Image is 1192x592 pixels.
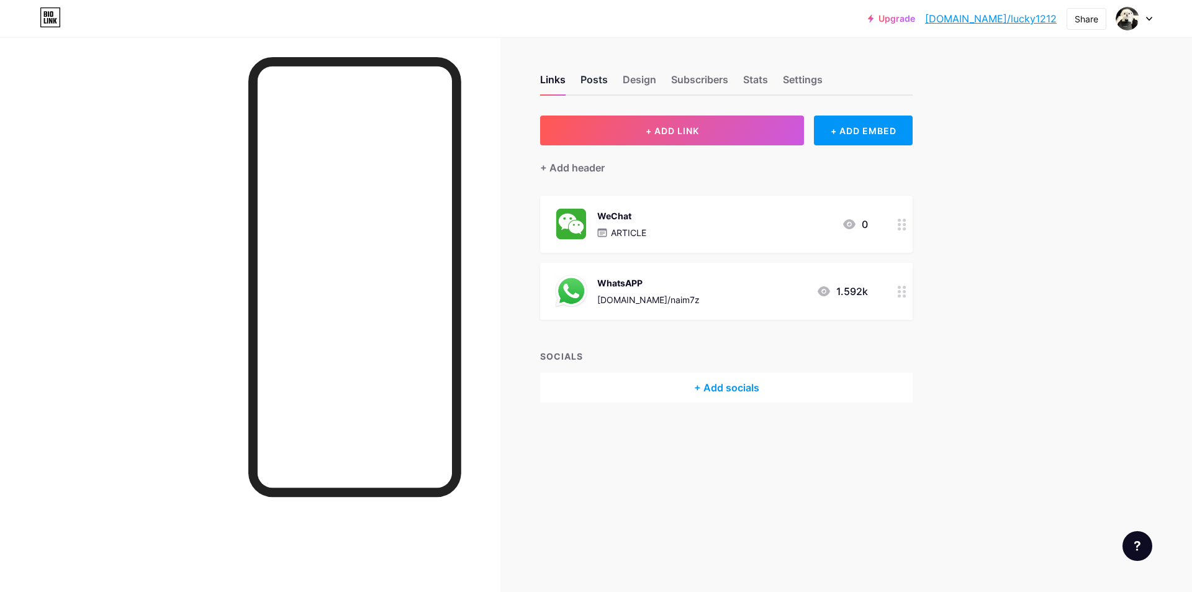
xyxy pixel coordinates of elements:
a: Upgrade [868,14,915,24]
img: WhatsAPP [555,275,587,307]
div: Links [540,72,566,94]
div: Share [1075,12,1098,25]
div: WhatsAPP [597,276,700,289]
div: Subscribers [671,72,728,94]
div: SOCIALS [540,350,913,363]
div: + Add header [540,160,605,175]
div: + Add socials [540,373,913,403]
div: [DOMAIN_NAME]/naim7z [597,293,700,306]
div: Posts [580,72,608,94]
div: 1.592k [816,284,868,299]
span: + ADD LINK [646,125,699,136]
button: + ADD LINK [540,116,804,145]
p: ARTICLE [611,226,646,239]
div: + ADD EMBED [814,116,913,145]
img: lucky1212 [1116,7,1139,30]
div: WeChat [597,209,646,222]
a: [DOMAIN_NAME]/lucky1212 [925,11,1057,26]
div: Design [623,72,656,94]
div: Settings [783,72,823,94]
div: 0 [842,217,868,232]
img: WeChat [555,208,587,240]
div: Stats [743,72,768,94]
